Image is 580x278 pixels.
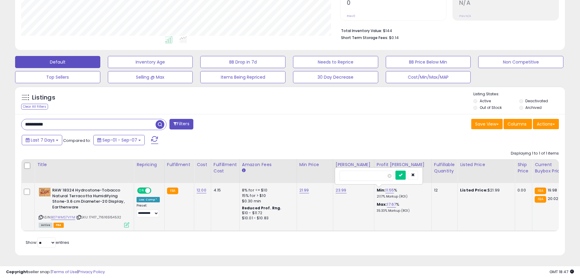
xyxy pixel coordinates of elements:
[39,188,129,227] div: ASIN:
[53,223,64,228] span: FBA
[51,215,75,220] a: B07WMS7VYM
[387,201,396,208] a: 17.67
[200,56,285,68] button: BB Drop in 7d
[471,119,503,129] button: Save View
[548,196,559,201] span: 20.02
[108,71,193,83] button: Selling @ Max
[137,162,162,168] div: Repricing
[517,162,530,174] div: Ship Price
[341,27,554,34] li: $144
[21,104,48,110] div: Clear All Filters
[6,269,105,275] div: seller snap | |
[460,188,510,193] div: $21.99
[341,35,388,40] b: Short Term Storage Fees:
[293,71,378,83] button: 30 Day Decrease
[108,56,193,68] button: Inventory Age
[336,187,346,193] a: 23.99
[137,197,160,202] div: Low. Comp *
[299,162,330,168] div: Min Price
[102,137,137,143] span: Sep-01 - Sep-07
[377,209,427,213] p: 35.33% Markup (ROI)
[460,187,488,193] b: Listed Price:
[52,269,77,275] a: Terms of Use
[377,188,427,199] div: %
[26,240,69,245] span: Show: entries
[242,216,292,221] div: $10.01 - $10.83
[242,211,292,216] div: $10 - $11.72
[242,205,282,211] b: Reduced Prof. Rng.
[200,71,285,83] button: Items Being Repriced
[535,188,546,194] small: FBA
[511,151,559,156] div: Displaying 1 to 1 of 1 items
[37,162,131,168] div: Title
[478,56,563,68] button: Non Competitive
[242,193,292,198] div: 15% for > $10
[293,56,378,68] button: Needs to Reprice
[460,162,512,168] div: Listed Price
[386,71,471,83] button: Cost/Min/Max/MAP
[52,188,126,211] b: RAW 18324 Hydrostone-Tobacco Natural Terracotta Humidifying Stone-3.6 cm Diameter-20 Display, Ear...
[169,119,193,129] button: Filters
[15,56,100,68] button: Default
[374,159,431,183] th: The percentage added to the cost of goods (COGS) that forms the calculator for Min & Max prices.
[525,105,542,110] label: Archived
[150,188,160,193] span: OFF
[386,56,471,68] button: BB Price Below Min
[473,91,565,97] p: Listing States:
[525,98,548,103] label: Deactivated
[535,162,566,174] div: Current Buybox Price
[549,269,574,275] span: 2025-09-15 18:47 GMT
[137,204,160,217] div: Preset:
[377,202,427,213] div: %
[434,188,453,193] div: 12
[31,137,55,143] span: Last 7 Days
[93,135,145,145] button: Sep-01 - Sep-07
[242,162,294,168] div: Amazon Fees
[299,187,309,193] a: 21.99
[480,98,491,103] label: Active
[341,28,382,33] b: Total Inventory Value:
[377,162,429,174] div: Profit [PERSON_NAME] on Min/Max
[197,162,208,168] div: Cost
[517,188,527,193] div: 0.00
[32,93,55,102] h5: Listings
[377,195,427,199] p: 21.17% Markup (ROI)
[389,35,399,41] span: $0.14
[39,188,51,197] img: 51xlDnYu2AL._SL40_.jpg
[533,119,559,129] button: Actions
[377,201,387,207] b: Max:
[347,14,355,18] small: Prev: 0
[214,162,237,174] div: Fulfillment Cost
[167,162,192,168] div: Fulfillment
[63,138,91,143] span: Compared to:
[504,119,532,129] button: Columns
[434,162,455,174] div: Fulfillable Quantity
[214,188,235,193] div: 4.15
[39,223,53,228] span: All listings currently available for purchase on Amazon
[242,198,292,204] div: $0.30 min
[548,187,557,193] span: 19.98
[76,215,121,220] span: | SKU: 17417_716165154532
[336,162,372,168] div: [PERSON_NAME]
[167,188,178,194] small: FBA
[242,188,292,193] div: 8% for <= $10
[480,105,502,110] label: Out of Stock
[242,168,246,173] small: Amazon Fees.
[6,269,28,275] strong: Copyright
[197,187,206,193] a: 12.00
[22,135,62,145] button: Last 7 Days
[507,121,527,127] span: Columns
[78,269,105,275] a: Privacy Policy
[138,188,145,193] span: ON
[15,71,100,83] button: Top Sellers
[535,196,546,203] small: FBA
[377,187,386,193] b: Min:
[459,14,471,18] small: Prev: N/A
[385,187,394,193] a: 11.55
